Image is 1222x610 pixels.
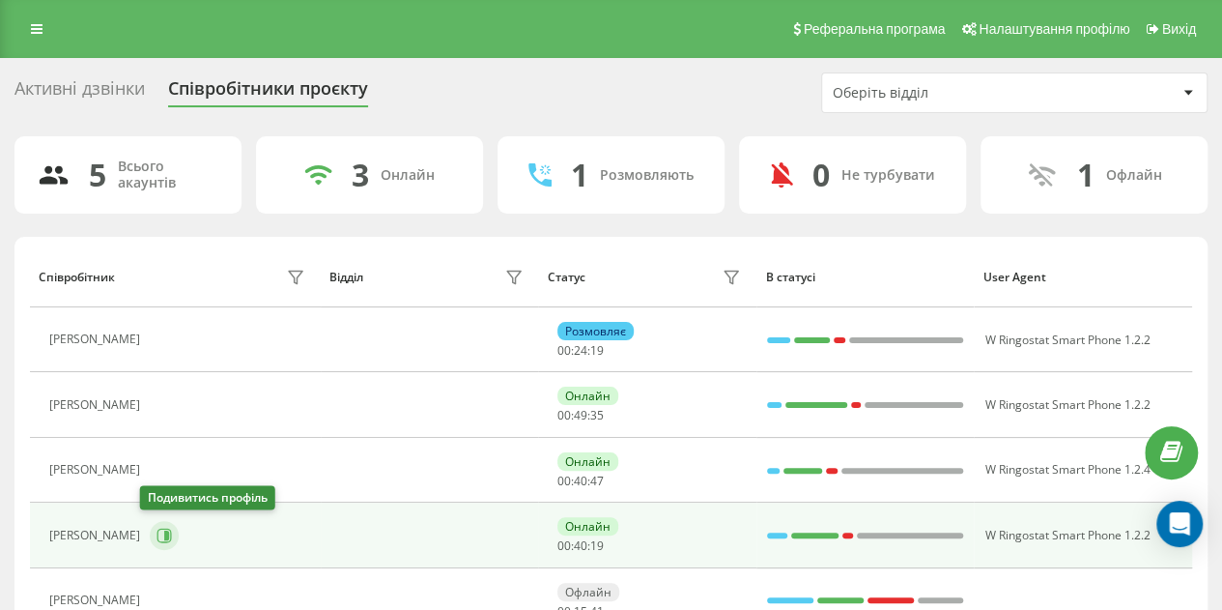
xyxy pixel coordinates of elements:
[557,387,618,405] div: Онлайн
[557,583,619,601] div: Офлайн
[984,332,1150,348] span: W Ringostat Smart Phone 1.2.2
[548,271,585,284] div: Статус
[983,271,1183,284] div: User Agent
[557,322,634,340] div: Розмовляє
[381,167,435,184] div: Онлайн
[49,463,145,477] div: [PERSON_NAME]
[1077,157,1094,193] div: 1
[557,407,571,423] span: 00
[168,78,368,108] div: Співробітники проєкту
[574,537,587,554] span: 40
[1106,167,1162,184] div: Офлайн
[39,271,115,284] div: Співробітник
[574,407,587,423] span: 49
[140,486,275,510] div: Подивитись профіль
[590,342,604,359] span: 19
[979,21,1129,37] span: Налаштування профілю
[590,537,604,554] span: 19
[571,157,588,193] div: 1
[833,85,1064,102] div: Оберіть відділ
[590,407,604,423] span: 35
[557,473,571,489] span: 00
[557,539,604,553] div: : :
[590,473,604,489] span: 47
[1162,21,1196,37] span: Вихід
[557,409,604,422] div: : :
[557,517,618,536] div: Онлайн
[49,594,145,607] div: [PERSON_NAME]
[329,271,363,284] div: Відділ
[118,159,218,191] div: Всього акаунтів
[984,461,1150,478] span: W Ringostat Smart Phone 1.2.4
[49,333,145,346] div: [PERSON_NAME]
[49,529,145,542] div: [PERSON_NAME]
[557,344,604,358] div: : :
[984,396,1150,413] span: W Ringostat Smart Phone 1.2.2
[89,157,106,193] div: 5
[1156,501,1203,547] div: Open Intercom Messenger
[574,342,587,359] span: 24
[49,398,145,412] div: [PERSON_NAME]
[557,475,604,488] div: : :
[557,452,618,471] div: Онлайн
[804,21,946,37] span: Реферальна програма
[557,342,571,359] span: 00
[557,537,571,554] span: 00
[765,271,965,284] div: В статусі
[812,157,830,193] div: 0
[984,527,1150,543] span: W Ringostat Smart Phone 1.2.2
[841,167,935,184] div: Не турбувати
[600,167,694,184] div: Розмовляють
[574,473,587,489] span: 40
[352,157,369,193] div: 3
[14,78,145,108] div: Активні дзвінки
